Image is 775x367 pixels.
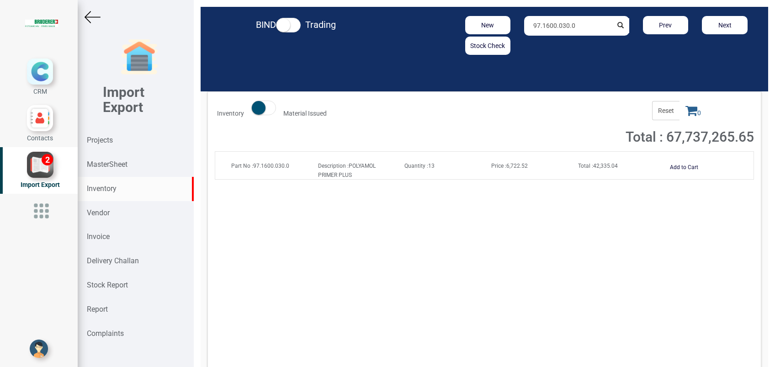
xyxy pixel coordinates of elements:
strong: Invoice [87,232,110,241]
strong: BIND [256,19,276,30]
span: Contacts [27,134,53,142]
b: Import Export [103,84,144,115]
strong: Stock Report [87,281,128,289]
div: 2 [42,154,53,165]
span: POLYAMOL PRIMER PLUS [318,163,376,178]
strong: MasterSheet [87,160,127,169]
strong: Projects [87,136,113,144]
span: Reset [652,101,679,120]
button: Next [702,16,748,34]
button: Prev [643,16,689,34]
span: 97.1600.030.0 [231,163,289,169]
span: 6,722.52 [491,163,528,169]
span: 13 [404,163,435,169]
strong: Material Issued [283,110,327,117]
span: 42,335.04 [578,163,618,169]
button: New [465,16,511,34]
span: Import Export [21,181,60,188]
strong: Description : [318,163,349,169]
img: garage-closed.png [121,39,158,75]
input: Search by product [524,16,612,36]
strong: Part No : [231,163,253,169]
strong: Price : [491,163,506,169]
button: Add to Cart [664,161,704,174]
strong: Inventory [87,184,117,193]
strong: Complaints [87,329,124,338]
strong: Inventory [217,110,244,117]
span: 0 [679,101,707,120]
strong: Quantity : [404,163,428,169]
strong: Vendor [87,208,110,217]
strong: Trading [305,19,336,30]
button: Stock Check [465,37,511,55]
strong: Report [87,305,108,314]
span: CRM [33,88,47,95]
strong: Total : [578,163,593,169]
strong: Delivery Challan [87,256,139,265]
h2: Total : 67,737,265.65 [586,129,754,144]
